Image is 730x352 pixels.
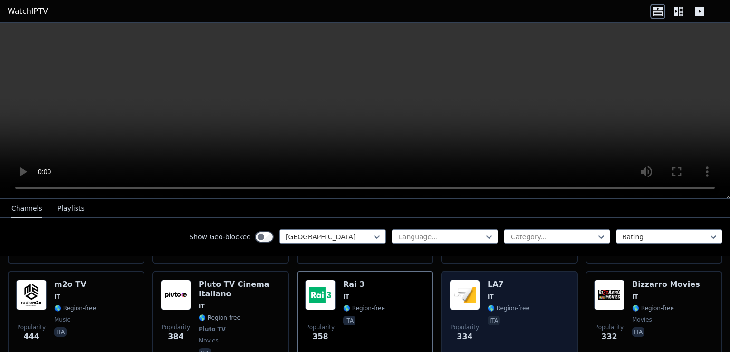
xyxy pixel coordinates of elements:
span: music [54,316,70,323]
p: ita [54,327,67,337]
h6: LA7 [488,280,529,289]
span: Popularity [306,323,335,331]
span: IT [632,293,638,301]
span: 🌎 Region-free [343,304,385,312]
span: IT [199,303,205,310]
img: LA7 [450,280,480,310]
span: 334 [457,331,472,342]
img: m2o TV [16,280,47,310]
button: Channels [11,200,42,218]
span: IT [488,293,494,301]
img: Bizzarro Movies [594,280,624,310]
span: movies [199,337,219,344]
span: 🌎 Region-free [54,304,96,312]
span: 🌎 Region-free [632,304,674,312]
span: IT [54,293,60,301]
a: WatchIPTV [8,6,48,17]
span: 🌎 Region-free [488,304,529,312]
p: ita [488,316,500,325]
span: 384 [168,331,183,342]
span: Popularity [595,323,624,331]
h6: Pluto TV Cinema Italiano [199,280,280,299]
h6: Rai 3 [343,280,385,289]
p: ita [343,316,355,325]
span: IT [343,293,349,301]
h6: Bizzarro Movies [632,280,700,289]
span: movies [632,316,652,323]
span: Popularity [451,323,479,331]
img: Pluto TV Cinema Italiano [161,280,191,310]
button: Playlists [58,200,85,218]
span: 🌎 Region-free [199,314,240,322]
span: 332 [601,331,617,342]
span: 358 [312,331,328,342]
label: Show Geo-blocked [189,232,251,242]
span: Pluto TV [199,325,226,333]
span: 444 [23,331,39,342]
p: ita [632,327,644,337]
span: Popularity [162,323,190,331]
h6: m2o TV [54,280,96,289]
span: Popularity [17,323,46,331]
img: Rai 3 [305,280,336,310]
